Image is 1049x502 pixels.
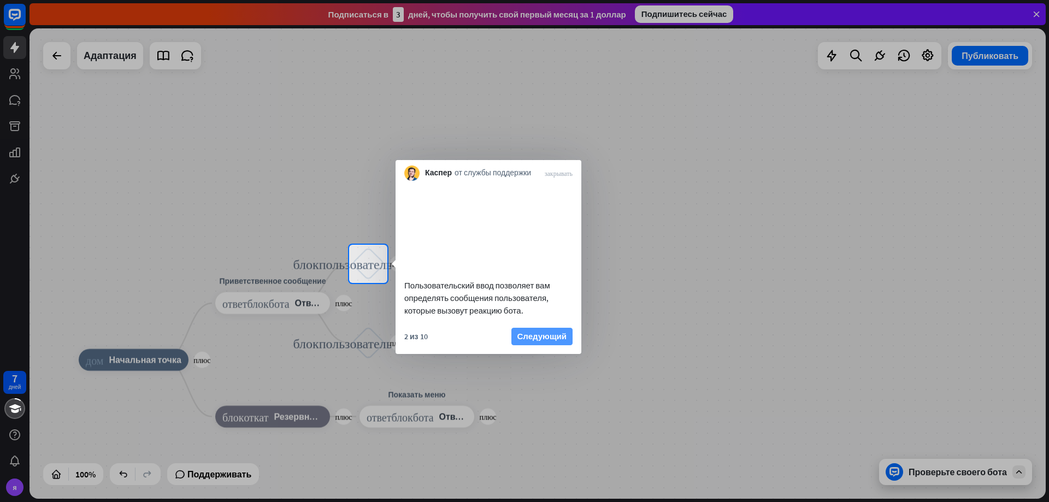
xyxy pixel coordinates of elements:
[511,328,573,345] button: Следующий
[545,170,573,176] font: закрывать
[517,331,567,341] font: Следующий
[404,332,428,341] font: 2 из 10
[9,4,42,37] button: Открыть виджет чата LiveChat
[425,168,452,178] font: Каспер
[455,168,531,178] font: от службы поддержки
[404,280,550,316] font: Пользовательский ввод позволяет вам определять сообщения пользователя, которые вызовут реакцию бота.
[293,257,443,270] font: блок_пользовательский_ввод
